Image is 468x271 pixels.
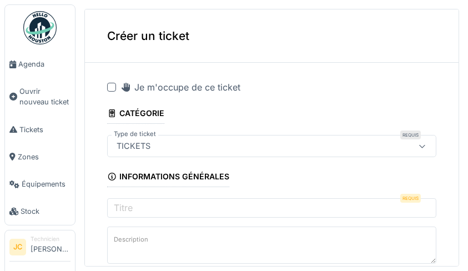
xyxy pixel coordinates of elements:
div: Requis [400,131,421,139]
label: Description [112,233,150,247]
span: Stock [21,206,71,217]
div: TICKETS [112,140,155,152]
span: Équipements [22,179,71,189]
div: Technicien [31,235,71,243]
span: Agenda [18,59,71,69]
a: JC Technicien[PERSON_NAME] [9,235,71,262]
img: Badge_color-CXgf-gQk.svg [23,11,57,44]
a: Équipements [5,170,75,198]
span: Tickets [19,124,71,135]
div: Informations générales [107,168,229,187]
a: Stock [5,198,75,225]
li: JC [9,239,26,255]
li: [PERSON_NAME] [31,235,71,259]
label: Type de ticket [112,129,158,139]
div: Catégorie [107,105,164,124]
span: Zones [18,152,71,162]
a: Ouvrir nouveau ticket [5,78,75,116]
a: Tickets [5,116,75,143]
div: Requis [400,194,421,203]
div: Créer un ticket [85,9,459,63]
a: Agenda [5,51,75,78]
span: Ouvrir nouveau ticket [19,86,71,107]
div: Je m'occupe de ce ticket [120,81,240,94]
a: Zones [5,143,75,170]
label: Titre [112,201,135,214]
